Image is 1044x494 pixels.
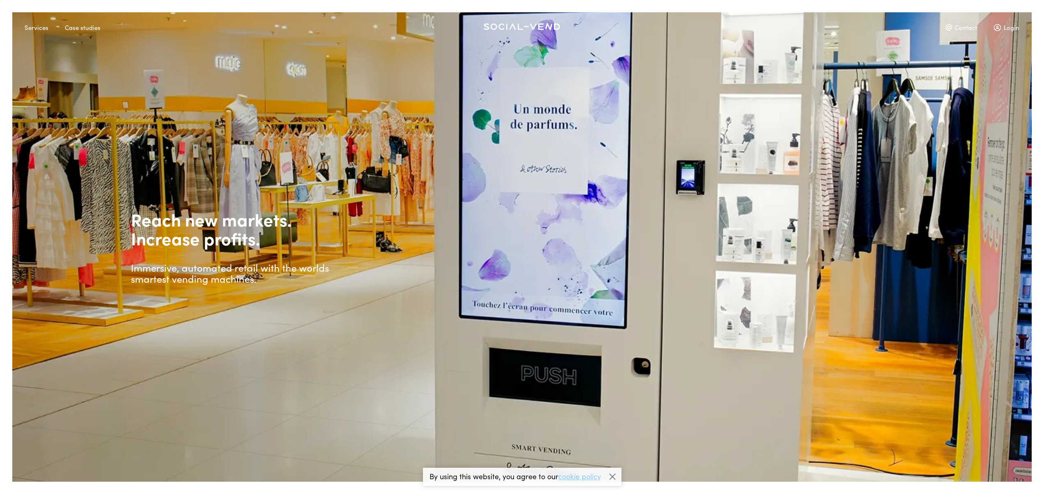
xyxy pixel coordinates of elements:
[429,473,601,480] p: By using this website, you agree to our
[25,20,48,34] div: Services
[65,20,117,29] a: Case studies
[558,471,601,481] a: cookie policy
[65,20,101,34] div: Case studies
[946,20,977,34] div: Contact
[131,210,344,247] h1: Reach new markets. Increase profits.
[131,263,344,284] p: Immersive, automated retail with the worlds smartest vending machines.
[994,20,1019,34] div: Login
